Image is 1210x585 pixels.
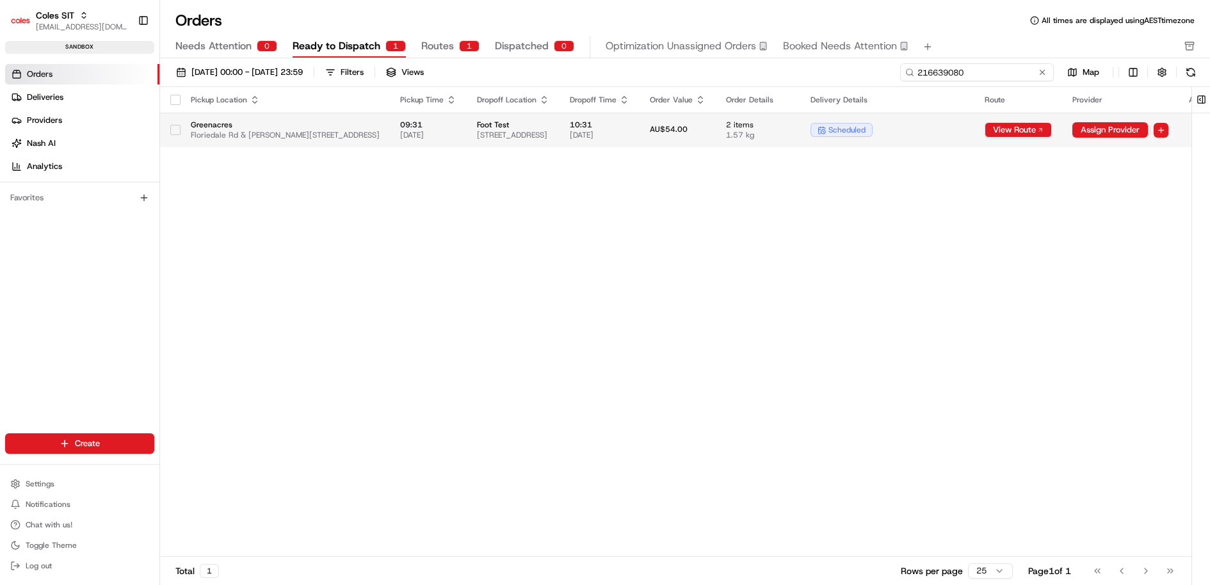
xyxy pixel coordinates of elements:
a: Analytics [5,156,159,177]
img: Nash [13,12,38,38]
button: Notifications [5,495,154,513]
span: API Documentation [121,185,206,198]
a: Nash AI [5,133,159,154]
span: Log out [26,561,52,571]
h1: Orders [175,10,222,31]
span: Views [401,67,424,78]
button: Coles SIT [36,9,74,22]
div: Delivery Details [811,95,964,105]
div: Dropoff Time [570,95,629,105]
span: 1.57 kg [726,130,790,140]
button: Views [380,63,430,81]
a: Powered byPylon [90,216,155,226]
button: Refresh [1182,63,1200,81]
span: Pylon [127,216,155,226]
div: sandbox [5,41,154,54]
div: 1 [200,564,219,578]
span: Foot Test [477,120,549,130]
span: Notifications [26,499,70,509]
span: Booked Needs Attention [783,38,897,54]
div: 1 [459,40,480,52]
div: Pickup Location [191,95,380,105]
div: 💻 [108,186,118,196]
p: Welcome 👋 [13,51,233,71]
span: Nash AI [27,138,56,149]
a: 📗Knowledge Base [8,180,103,203]
span: 10:31 [570,120,629,130]
button: Create [5,433,154,454]
div: Page 1 of 1 [1028,565,1071,577]
a: Deliveries [5,87,159,108]
a: Providers [5,110,159,131]
div: Start new chat [44,122,210,134]
span: Providers [27,115,62,126]
span: scheduled [828,125,866,135]
img: Coles SIT [10,10,31,31]
a: 💻API Documentation [103,180,211,203]
div: 0 [257,40,277,52]
button: Chat with us! [5,516,154,534]
button: Filters [319,63,369,81]
span: Orders [27,68,52,80]
div: Filters [341,67,364,78]
span: Floriedale Rd & [PERSON_NAME][STREET_ADDRESS] [191,130,380,140]
div: Provider [1072,95,1168,105]
span: Chat with us! [26,520,72,530]
div: Favorites [5,188,154,208]
div: 0 [554,40,574,52]
div: We're available if you need us! [44,134,162,145]
div: Total [175,564,219,578]
button: [DATE] 00:00 - [DATE] 23:59 [170,63,309,81]
button: [EMAIL_ADDRESS][DOMAIN_NAME] [36,22,127,32]
p: Rows per page [901,565,963,577]
button: Coles SITColes SIT[EMAIL_ADDRESS][DOMAIN_NAME] [5,5,133,36]
button: Start new chat [218,125,233,141]
button: Settings [5,475,154,493]
span: Optimization Unassigned Orders [606,38,756,54]
span: Knowledge Base [26,185,98,198]
span: 2 items [726,120,790,130]
input: Type to search [900,63,1054,81]
input: Clear [33,82,211,95]
div: Dropoff Location [477,95,549,105]
span: [DATE] [400,130,456,140]
span: Create [75,438,100,449]
a: Orders [5,64,159,84]
div: 📗 [13,186,23,196]
span: Routes [421,38,454,54]
span: 09:31 [400,120,456,130]
span: Ready to Dispatch [293,38,380,54]
div: Order Value [650,95,706,105]
span: [STREET_ADDRESS] [477,130,549,140]
span: Dispatched [495,38,549,54]
span: Analytics [27,161,62,172]
span: Settings [26,479,54,489]
button: Log out [5,557,154,575]
button: Assign Provider [1072,122,1148,138]
span: [DATE] 00:00 - [DATE] 23:59 [191,67,303,78]
span: Deliveries [27,92,63,103]
button: View Route [985,122,1052,138]
div: Pickup Time [400,95,456,105]
img: 1736555255976-a54dd68f-1ca7-489b-9aae-adbdc363a1c4 [13,122,36,145]
span: Map [1083,67,1099,78]
div: 1 [385,40,406,52]
span: Needs Attention [175,38,252,54]
span: Greenacres [191,120,380,130]
span: All times are displayed using AEST timezone [1042,15,1195,26]
span: [DATE] [570,130,629,140]
span: Toggle Theme [26,540,77,550]
button: Toggle Theme [5,536,154,554]
span: AU$54.00 [650,124,688,134]
div: Order Details [726,95,790,105]
button: Map [1059,65,1108,80]
div: Route [985,95,1052,105]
